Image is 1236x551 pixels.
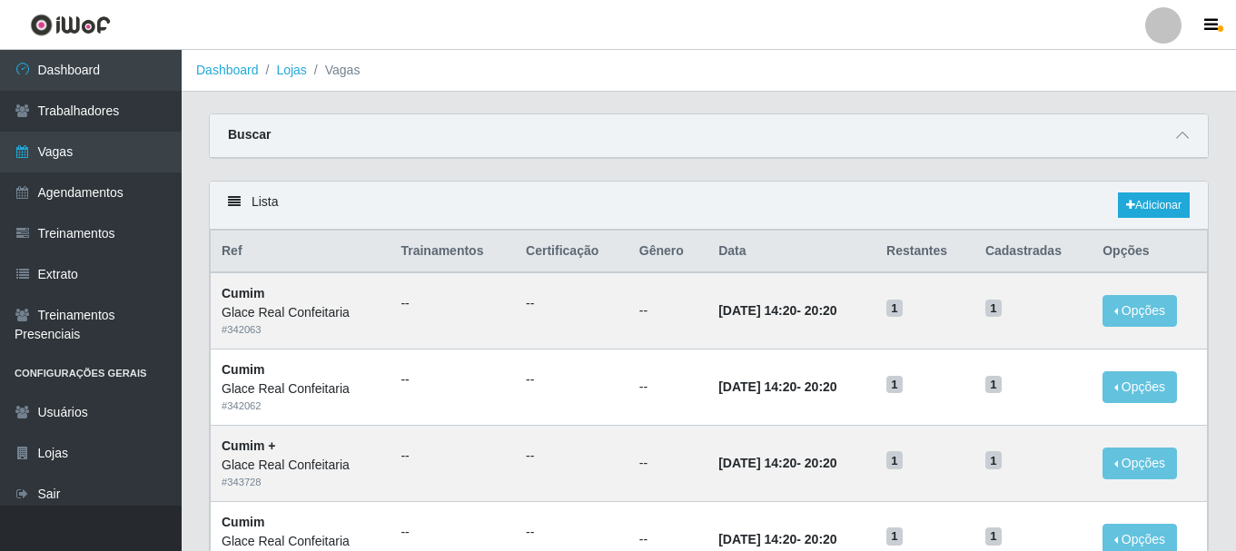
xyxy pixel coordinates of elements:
[222,532,379,551] div: Glace Real Confeitaria
[526,370,618,389] ul: --
[196,63,259,77] a: Dashboard
[628,231,707,273] th: Gênero
[400,370,504,389] ul: --
[211,231,391,273] th: Ref
[30,14,111,36] img: CoreUI Logo
[985,527,1002,546] span: 1
[222,379,379,398] div: Glace Real Confeitaria
[222,286,264,300] strong: Cumim
[400,294,504,313] ul: --
[1103,295,1177,327] button: Opções
[805,303,837,318] time: 20:20
[718,379,836,394] strong: -
[628,425,707,501] td: --
[1118,192,1190,218] a: Adicionar
[886,376,903,394] span: 1
[276,63,306,77] a: Lojas
[400,447,504,466] ul: --
[400,523,504,542] ul: --
[974,231,1092,273] th: Cadastradas
[985,451,1002,469] span: 1
[228,127,271,142] strong: Buscar
[875,231,974,273] th: Restantes
[886,300,903,318] span: 1
[805,456,837,470] time: 20:20
[222,362,264,377] strong: Cumim
[526,294,618,313] ul: --
[718,456,796,470] time: [DATE] 14:20
[718,532,796,546] time: [DATE] 14:20
[886,451,903,469] span: 1
[307,61,361,80] li: Vagas
[718,456,836,470] strong: -
[1103,371,1177,403] button: Opções
[628,349,707,426] td: --
[805,532,837,546] time: 20:20
[1103,448,1177,479] button: Opções
[526,523,618,542] ul: --
[526,447,618,466] ul: --
[1092,231,1207,273] th: Opções
[222,475,379,490] div: # 343728
[805,379,837,394] time: 20:20
[182,50,1236,92] nav: breadcrumb
[222,303,379,322] div: Glace Real Confeitaria
[390,231,515,273] th: Trainamentos
[718,303,836,318] strong: -
[718,303,796,318] time: [DATE] 14:20
[222,456,379,475] div: Glace Real Confeitaria
[210,182,1208,230] div: Lista
[985,376,1002,394] span: 1
[222,515,264,529] strong: Cumim
[628,272,707,349] td: --
[515,231,628,273] th: Certificação
[222,398,379,414] div: # 342062
[718,379,796,394] time: [DATE] 14:20
[222,322,379,338] div: # 342063
[707,231,875,273] th: Data
[985,300,1002,318] span: 1
[718,532,836,546] strong: -
[222,438,276,453] strong: Cumim +
[886,527,903,546] span: 1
